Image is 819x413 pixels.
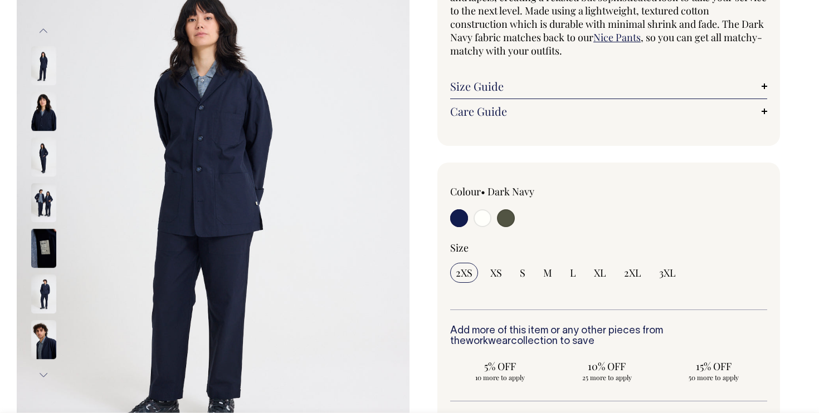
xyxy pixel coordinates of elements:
div: Colour [450,185,577,198]
span: 10% OFF [563,360,652,373]
span: 10 more to apply [456,373,545,382]
a: Care Guide [450,105,767,118]
input: 15% OFF 50 more to apply [664,356,764,385]
a: workwear [466,337,511,346]
img: dark-navy [31,138,56,177]
img: dark-navy [31,321,56,360]
img: dark-navy [31,184,56,223]
span: 2XS [456,266,472,279]
input: L [564,263,582,283]
input: 10% OFF 25 more to apply [557,356,657,385]
img: dark-navy [31,47,56,86]
span: M [543,266,552,279]
span: • [481,185,485,198]
input: 3XL [654,263,681,283]
input: M [538,263,558,283]
input: XL [588,263,612,283]
span: 50 more to apply [669,373,758,382]
button: Next [35,363,52,388]
span: L [570,266,576,279]
div: Size [450,241,767,254]
input: XS [485,263,508,283]
span: 2XL [624,266,641,279]
img: dark-navy [31,229,56,268]
img: dark-navy [31,92,56,131]
img: dark-navy [31,275,56,314]
span: S [520,266,525,279]
h6: Add more of this item or any other pieces from the collection to save [450,326,767,348]
span: XS [490,266,502,279]
input: 2XL [618,263,647,283]
span: , so you can get all matchy-matchy with your outfits. [450,31,762,57]
input: 2XS [450,263,478,283]
span: 5% OFF [456,360,545,373]
span: 25 more to apply [563,373,652,382]
button: Previous [35,18,52,43]
input: S [514,263,531,283]
input: 5% OFF 10 more to apply [450,356,550,385]
a: Nice Pants [593,31,641,44]
label: Dark Navy [487,185,534,198]
span: 15% OFF [669,360,758,373]
a: Size Guide [450,80,767,93]
span: 3XL [659,266,676,279]
span: XL [594,266,606,279]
